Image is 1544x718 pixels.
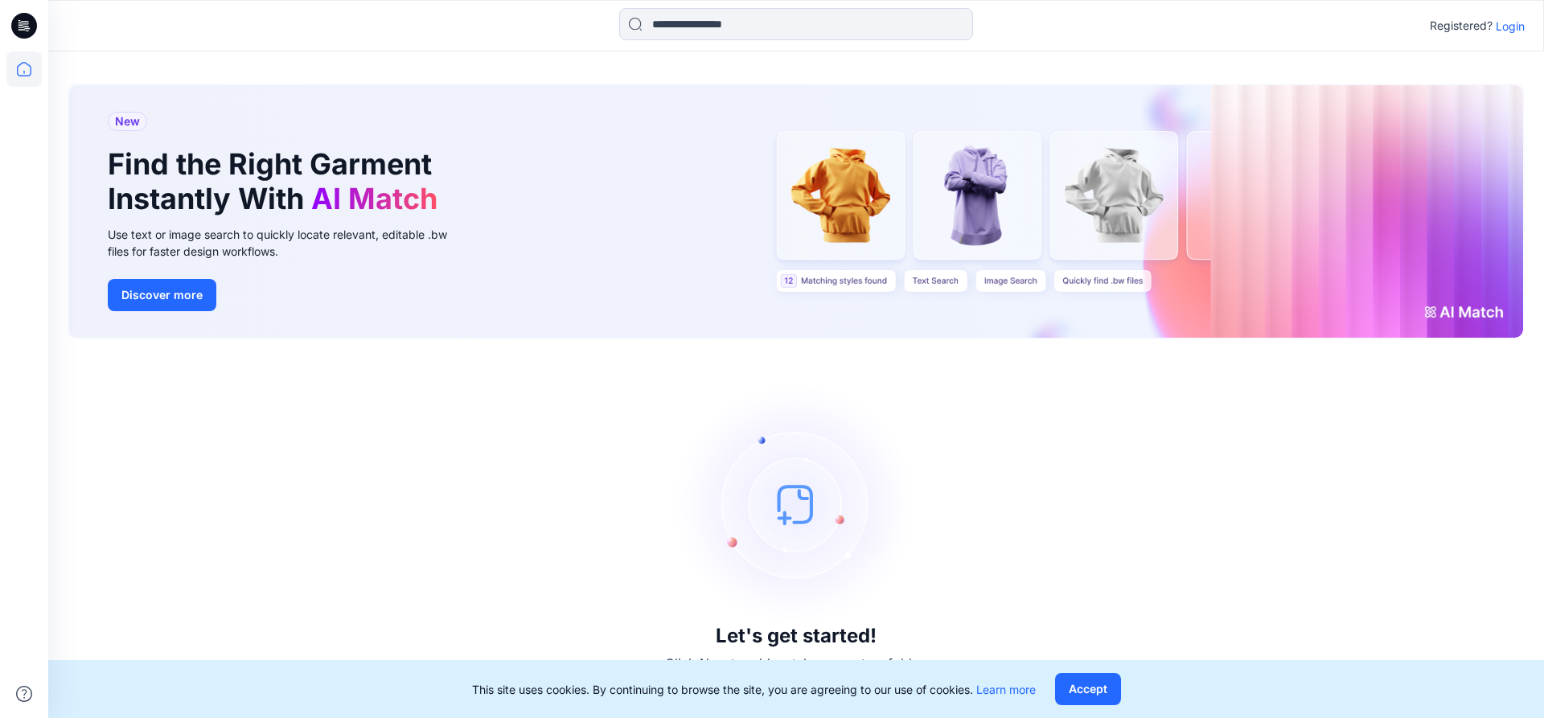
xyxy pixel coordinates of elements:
img: empty-state-image.svg [675,384,917,625]
p: Registered? [1430,16,1493,35]
div: Use text or image search to quickly locate relevant, editable .bw files for faster design workflows. [108,226,470,260]
button: Discover more [108,279,216,311]
span: New [115,112,140,131]
button: Accept [1055,673,1121,705]
p: Login [1496,18,1525,35]
h3: Let's get started! [716,625,877,647]
h1: Find the Right Garment Instantly With [108,147,446,216]
span: AI Match [311,181,437,216]
p: This site uses cookies. By continuing to browse the site, you are agreeing to our use of cookies. [472,681,1036,698]
p: Click New to add a style or create a folder. [665,654,927,673]
a: Learn more [976,683,1036,696]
